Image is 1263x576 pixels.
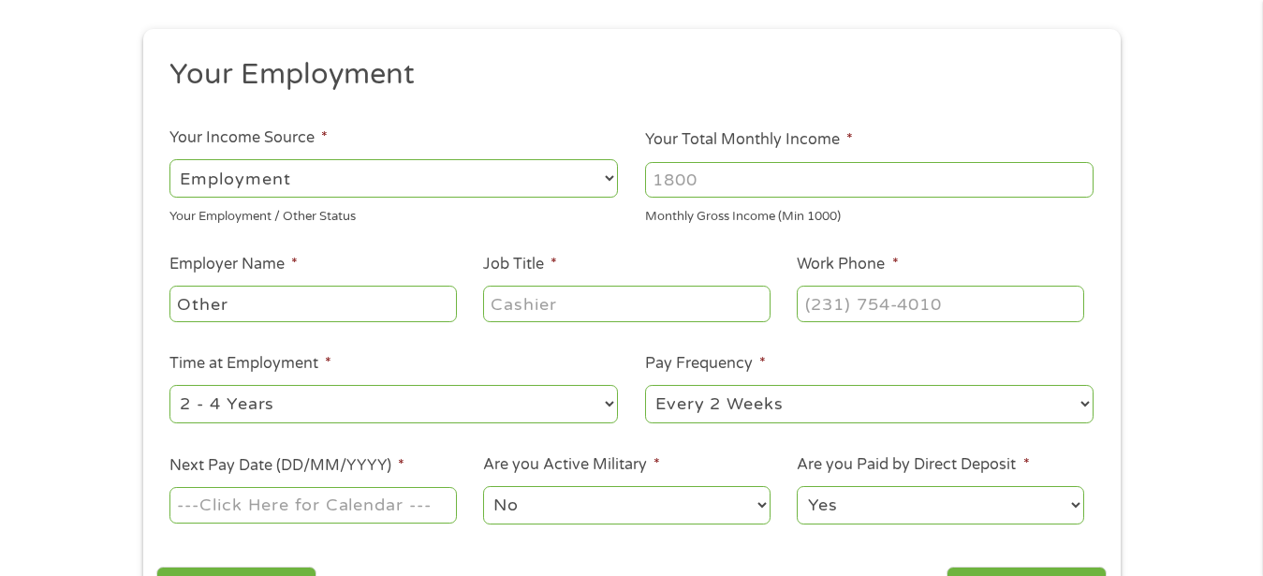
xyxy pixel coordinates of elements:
div: Monthly Gross Income (Min 1000) [645,201,1094,227]
label: Job Title [483,255,557,274]
label: Employer Name [169,255,298,274]
input: Walmart [169,286,456,321]
label: Pay Frequency [645,354,766,374]
input: (231) 754-4010 [797,286,1083,321]
label: Your Income Source [169,128,328,148]
h2: Your Employment [169,56,1079,94]
label: Are you Active Military [483,455,660,475]
div: Your Employment / Other Status [169,201,618,227]
label: Your Total Monthly Income [645,130,853,150]
label: Next Pay Date (DD/MM/YYYY) [169,456,404,476]
label: Time at Employment [169,354,331,374]
input: 1800 [645,162,1094,198]
input: ---Click Here for Calendar --- [169,487,456,523]
label: Work Phone [797,255,898,274]
input: Cashier [483,286,770,321]
label: Are you Paid by Direct Deposit [797,455,1029,475]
